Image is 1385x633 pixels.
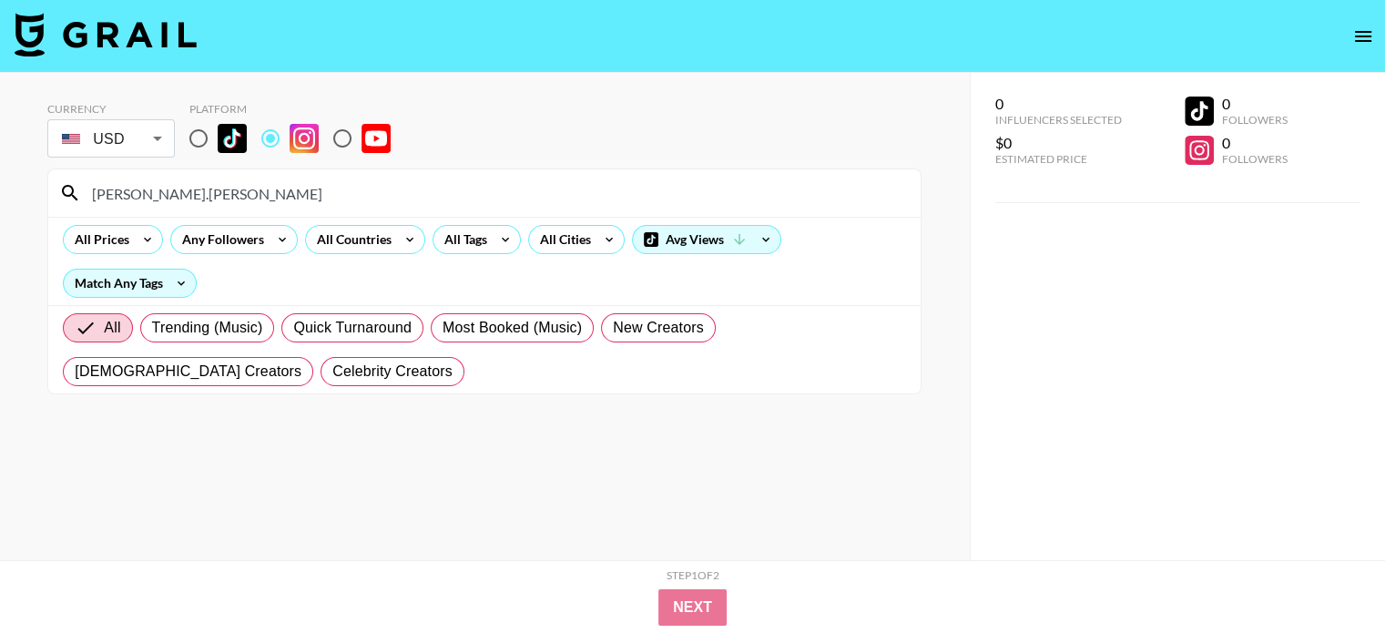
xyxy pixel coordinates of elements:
div: 0 [995,95,1122,113]
img: TikTok [218,124,247,153]
div: All Countries [306,226,395,253]
button: open drawer [1345,18,1381,55]
div: All Prices [64,226,133,253]
div: 0 [1221,95,1287,113]
img: Instagram [290,124,319,153]
div: Match Any Tags [64,270,196,297]
span: [DEMOGRAPHIC_DATA] Creators [75,361,301,383]
button: Next [658,589,727,626]
span: Quick Turnaround [293,317,412,339]
div: Any Followers [171,226,268,253]
span: All [104,317,120,339]
div: 0 [1221,134,1287,152]
span: New Creators [613,317,704,339]
div: All Cities [529,226,595,253]
img: YouTube [362,124,391,153]
img: Grail Talent [15,13,197,56]
div: Step 1 of 2 [667,568,719,582]
span: Trending (Music) [152,317,263,339]
div: Influencers Selected [995,113,1122,127]
div: All Tags [433,226,491,253]
div: Estimated Price [995,152,1122,166]
div: Avg Views [633,226,780,253]
div: Platform [189,102,405,116]
div: USD [51,123,171,155]
div: Currency [47,102,175,116]
div: Followers [1221,113,1287,127]
input: Search by User Name [81,179,910,208]
span: Celebrity Creators [332,361,453,383]
iframe: Drift Widget Chat Controller [1294,542,1363,611]
span: Most Booked (Music) [443,317,582,339]
div: Followers [1221,152,1287,166]
div: $0 [995,134,1122,152]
